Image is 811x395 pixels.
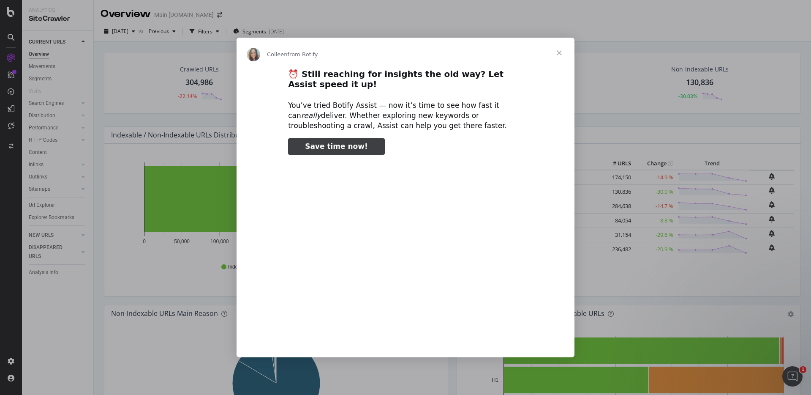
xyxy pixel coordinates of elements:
[288,69,523,95] h2: ⏰ Still reaching for insights the old way? Let Assist speed it up!
[229,162,582,338] video: Play video
[301,111,321,120] i: really
[288,51,318,58] span: from Botify
[288,101,523,131] div: You’ve tried Botify Assist — now it’s time to see how fast it can deliver. Whether exploring new ...
[267,51,288,58] span: Colleen
[305,142,368,151] span: Save time now!
[247,48,260,61] img: Profile image for Colleen
[544,38,574,68] span: Close
[288,138,385,155] a: Save time now!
